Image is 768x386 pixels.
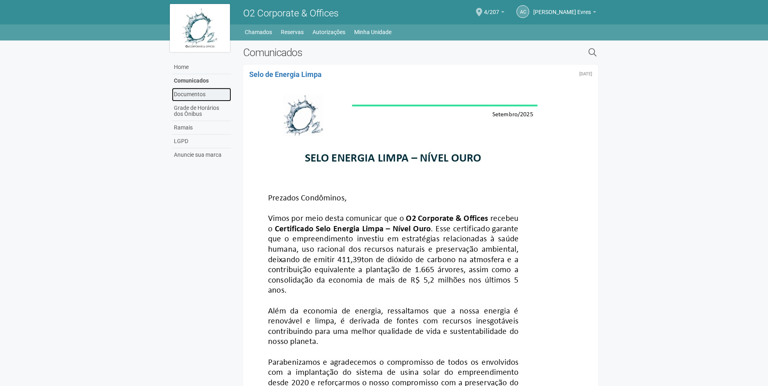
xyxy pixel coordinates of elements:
div: Quarta-feira, 3 de setembro de 2025 às 20:25 [579,72,592,77]
a: Ramais [172,121,231,135]
a: [PERSON_NAME] Evres [533,10,596,16]
a: Minha Unidade [354,26,391,38]
a: LGPD [172,135,231,148]
span: 4/207 [484,1,499,15]
a: Autorizações [312,26,345,38]
a: Chamados [245,26,272,38]
a: Documentos [172,88,231,101]
span: Armando Conceição Evres [533,1,591,15]
a: 4/207 [484,10,504,16]
a: Reservas [281,26,304,38]
a: Home [172,61,231,74]
a: Selo de Energia Limpa [249,70,322,79]
a: AC [516,5,529,18]
h2: Comunicados [243,46,506,59]
a: Comunicados [172,74,231,88]
img: logo.jpg [170,4,230,52]
a: Grade de Horários dos Ônibus [172,101,231,121]
a: Anuncie sua marca [172,148,231,162]
span: O2 Corporate & Offices [243,8,339,19]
